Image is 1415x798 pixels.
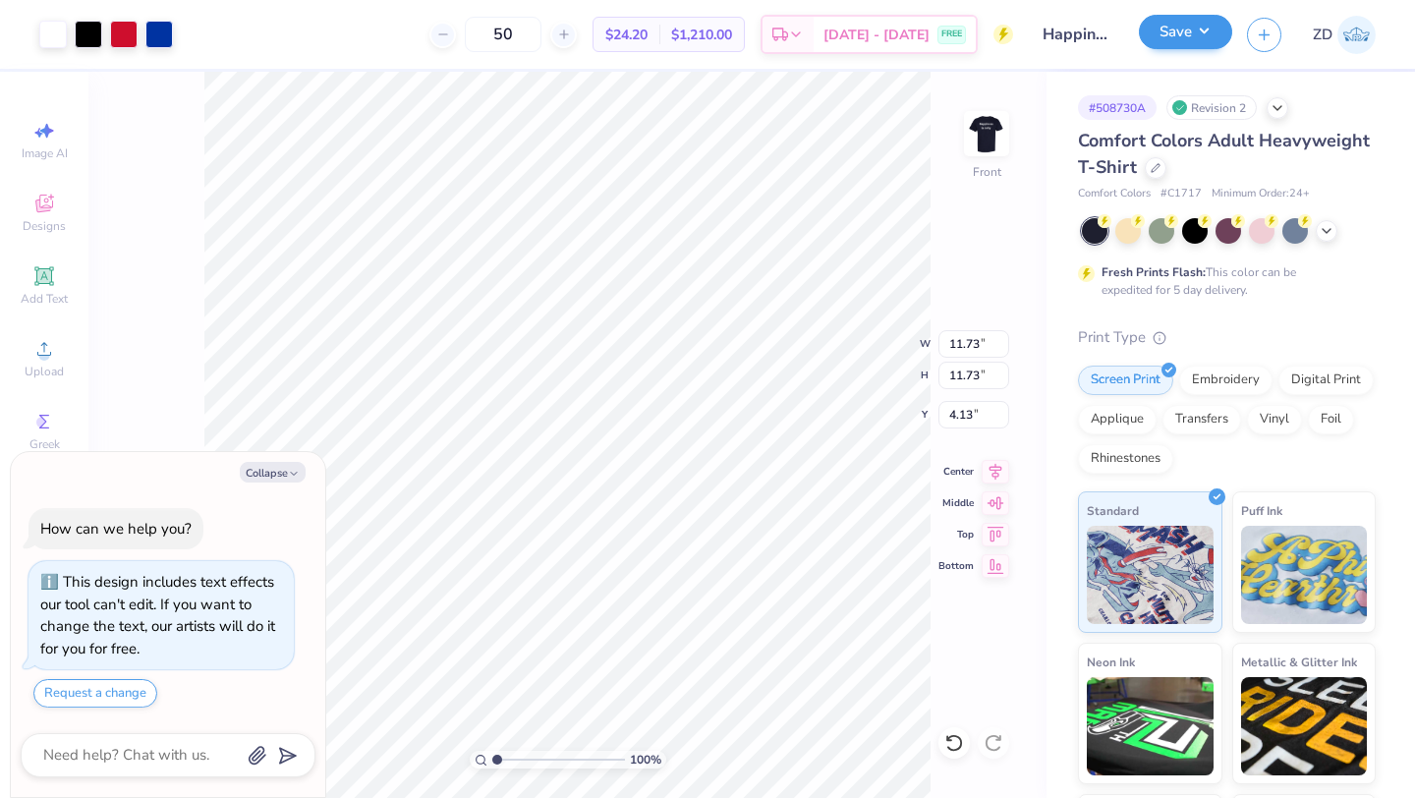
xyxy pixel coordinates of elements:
span: Standard [1087,500,1139,521]
span: # C1717 [1160,186,1202,202]
div: Embroidery [1179,366,1273,395]
div: Revision 2 [1166,95,1257,120]
div: Vinyl [1247,405,1302,434]
span: Designs [23,218,66,234]
span: Top [938,528,974,541]
input: Untitled Design [1028,15,1124,54]
button: Collapse [240,462,306,483]
div: This design includes text effects our tool can't edit. If you want to change the text, our artist... [40,572,275,658]
span: Minimum Order: 24 + [1212,186,1310,202]
div: Print Type [1078,326,1376,349]
img: Neon Ink [1087,677,1214,775]
span: Puff Ink [1241,500,1282,521]
span: Bottom [938,559,974,573]
span: 100 % [630,751,661,769]
div: How can we help you? [40,519,192,539]
div: Digital Print [1278,366,1374,395]
button: Save [1139,15,1232,49]
span: Image AI [22,145,68,161]
span: FREE [941,28,962,41]
span: Center [938,465,974,479]
img: Front [967,114,1006,153]
span: Middle [938,496,974,510]
span: $1,210.00 [671,25,732,45]
div: Transfers [1162,405,1241,434]
span: Comfort Colors [1078,186,1151,202]
input: – – [465,17,541,52]
div: Applique [1078,405,1157,434]
div: Rhinestones [1078,444,1173,474]
span: Greek [29,436,60,452]
a: ZD [1313,16,1376,54]
span: ZD [1313,24,1332,46]
span: $24.20 [605,25,648,45]
div: # 508730A [1078,95,1157,120]
img: Zander Danforth [1337,16,1376,54]
span: Add Text [21,291,68,307]
img: Puff Ink [1241,526,1368,624]
button: Request a change [33,679,157,708]
div: Front [973,163,1001,181]
span: Comfort Colors Adult Heavyweight T-Shirt [1078,129,1370,179]
strong: Fresh Prints Flash: [1102,264,1206,280]
img: Metallic & Glitter Ink [1241,677,1368,775]
span: Neon Ink [1087,652,1135,672]
img: Standard [1087,526,1214,624]
span: Metallic & Glitter Ink [1241,652,1357,672]
div: Foil [1308,405,1354,434]
span: [DATE] - [DATE] [823,25,930,45]
div: This color can be expedited for 5 day delivery. [1102,263,1343,299]
div: Screen Print [1078,366,1173,395]
span: Upload [25,364,64,379]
